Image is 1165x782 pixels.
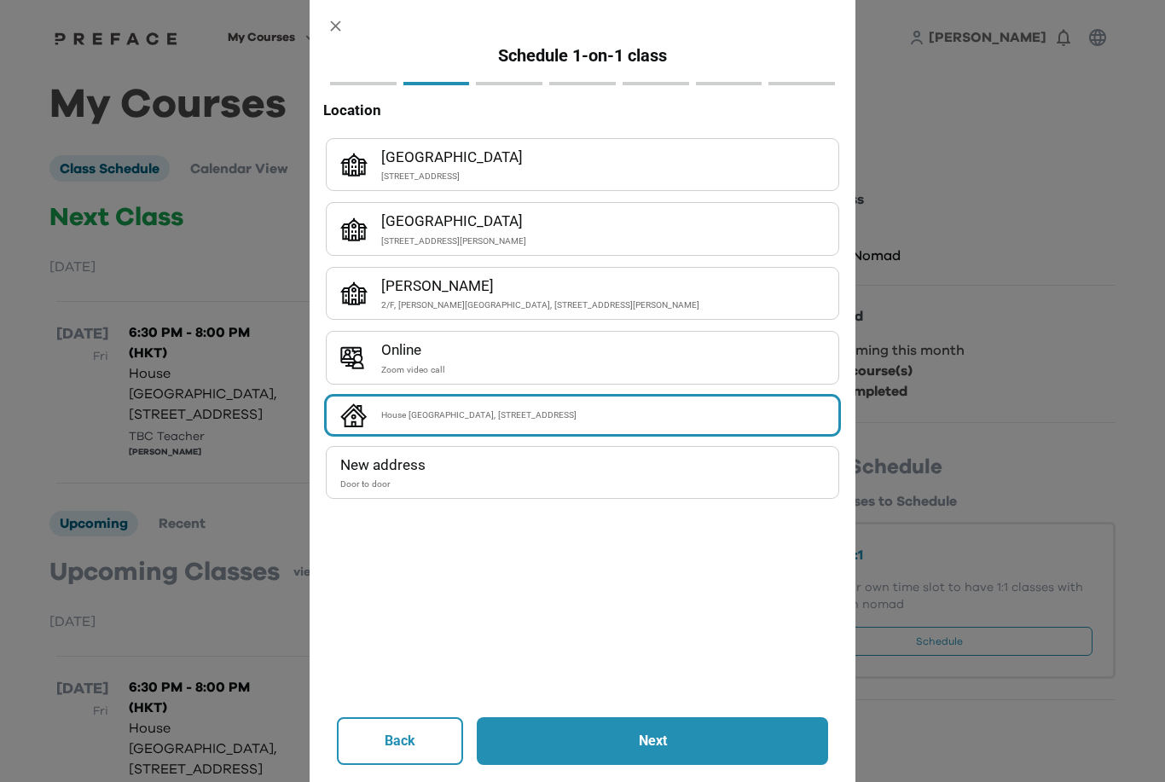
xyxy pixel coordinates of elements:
[381,362,825,377] div: Zoom video call
[323,45,842,67] h5: Schedule 1-on-1 class
[340,454,825,477] h6: New address
[327,447,838,498] div: New addressDoor to door
[323,99,842,122] h6: Location
[340,477,825,491] div: Door to door
[337,717,463,765] button: Back
[381,408,825,422] div: House [GEOGRAPHIC_DATA], [STREET_ADDRESS]
[381,298,825,312] div: 2/F, [PERSON_NAME][GEOGRAPHIC_DATA], [STREET_ADDRESS][PERSON_NAME]
[327,332,838,383] div: OnlineZoom video call
[381,234,825,248] div: [STREET_ADDRESS][PERSON_NAME]
[381,169,825,183] div: [STREET_ADDRESS]
[477,717,828,765] button: Next
[385,731,415,751] p: Back
[327,139,838,190] div: [GEOGRAPHIC_DATA][STREET_ADDRESS]
[381,339,825,362] h6: Online
[523,731,782,751] p: Next
[381,210,825,233] h6: [GEOGRAPHIC_DATA]
[327,397,838,434] div: House [GEOGRAPHIC_DATA], [STREET_ADDRESS]
[327,203,838,254] div: [GEOGRAPHIC_DATA][STREET_ADDRESS][PERSON_NAME]
[327,268,838,319] div: [PERSON_NAME]2/F, [PERSON_NAME][GEOGRAPHIC_DATA], [STREET_ADDRESS][PERSON_NAME]
[381,275,825,298] h6: [PERSON_NAME]
[381,146,825,169] h6: [GEOGRAPHIC_DATA]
